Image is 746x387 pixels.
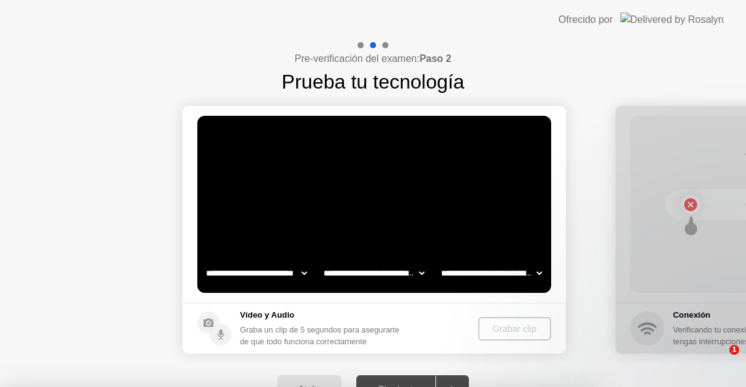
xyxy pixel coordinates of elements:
[240,324,405,347] div: Graba un clip de 5 segundos para asegurarte de que todo funciona correctamente
[439,261,544,285] select: Available microphones
[419,53,452,64] b: Paso 2
[704,345,734,375] iframe: Intercom live chat
[240,309,405,321] h5: Vídeo y Audio
[294,51,451,66] h4: Pre-verificación del examen:
[321,261,427,285] select: Available speakers
[620,12,724,27] img: Delivered by Rosalyn
[281,67,464,97] h1: Prueba tu tecnología
[483,324,546,334] div: Grabar clip
[204,261,309,285] select: Available cameras
[729,345,739,355] span: 1
[559,12,613,27] div: Ofrecido por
